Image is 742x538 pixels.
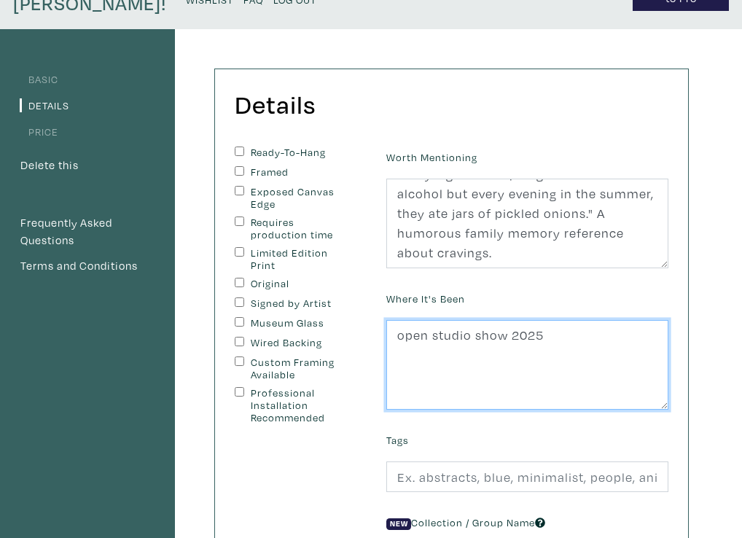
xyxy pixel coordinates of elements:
[20,98,69,112] a: Details
[251,166,348,179] label: Framed
[386,149,477,165] label: Worth Mentioning
[20,72,58,86] a: Basic
[386,432,409,448] label: Tags
[251,247,348,271] label: Limited Edition Print
[251,356,348,381] label: Custom Framing Available
[251,278,348,290] label: Original
[251,297,348,310] label: Signed by Artist
[251,337,348,349] label: Wired Backing
[386,515,545,531] label: Collection / Group Name
[386,518,411,530] span: New
[386,291,465,307] label: Where It's Been
[386,461,668,493] input: Ex. abstracts, blue, minimalist, people, animals, bright, etc.
[251,387,348,424] label: Professional Installation Recommended
[235,89,316,120] h2: Details
[251,217,348,241] label: Requires production time
[20,257,155,276] a: Terms and Conditions
[251,147,348,159] label: Ready-To-Hang
[251,317,348,330] label: Museum Glass
[20,214,155,249] a: Frequently Asked Questions
[20,125,58,139] a: Price
[20,156,79,175] button: Delete this
[251,186,348,210] label: Exposed Canvas Edge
